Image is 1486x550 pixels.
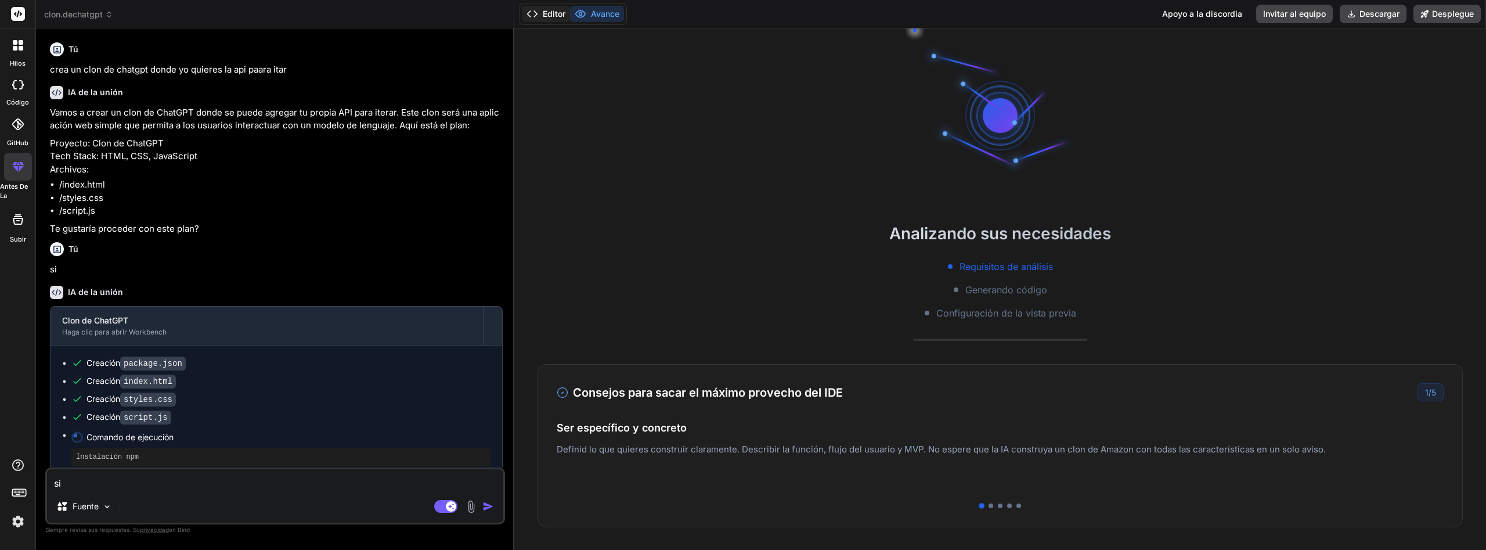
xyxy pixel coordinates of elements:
[50,106,503,132] p: Vamos a crear un clon de ChatGPT donde se puede agregar tu propia API para iterar. Este clon será...
[68,286,123,298] h6: IA de la unión
[464,500,478,513] img: adjuntos
[557,384,843,401] h3: Consejos para sacar el máximo provecho del IDE
[68,243,78,255] h6: Tú
[50,137,503,177] p: Proyecto: Clon de ChatGPT Tech Stack: HTML, CSS, JavaScript Archivos:
[86,357,186,369] div: Creación
[120,393,176,407] code: styles.css
[120,357,186,371] code: package.json
[140,526,169,533] span: privacidad
[1425,387,1429,397] span: 1
[960,260,1053,274] span: Requisitos de análisis
[59,204,503,218] li: /script.js
[570,6,624,22] button: Avance
[50,63,503,77] p: crea un clon de chatgpt donde yo quieres la api paara itar
[1340,5,1406,23] button: Descargar
[86,432,490,443] span: Comando de ejecución
[1413,5,1481,23] button: Desplegue
[1431,387,1436,397] span: 5
[73,501,99,512] p: Fuente
[102,502,112,512] img: Modelos de selección
[936,306,1076,320] span: Configuración de la vista previa
[76,452,486,462] pre: Instalación npm
[68,87,123,98] h6: IA de la unión
[8,512,28,531] img: configuración
[50,222,503,236] p: Te gustaría proceder con este plan?
[44,9,113,20] span: clon.dechatgpt
[6,98,29,107] label: código
[965,283,1047,297] span: Generando código
[45,524,505,535] p: Siempre revisa sus respuestas. Su en Bind
[51,307,483,345] button: Clon de ChatGPTHaga clic para abrir Workbench
[7,138,28,148] label: GitHub
[557,420,1444,436] h4: Ser específico y concreto
[62,315,471,326] div: Clon de ChatGPT
[50,263,503,276] p: si
[1155,5,1249,23] div: Apoyo a la discordia
[120,375,176,389] code: index.html
[68,44,78,55] h6: Tú
[59,178,503,192] li: /index.html
[1418,383,1444,401] div: /
[86,393,176,405] div: Creación
[86,411,171,423] div: Creación
[482,501,494,512] img: iconos
[59,192,503,205] li: /styles.css
[86,375,176,387] div: Creación
[514,221,1486,246] h2: Analizando sus necesidades
[1256,5,1333,23] button: Invitar al equipo
[10,59,26,69] label: hilos
[522,6,570,22] button: Editor
[120,411,171,425] code: script.js
[10,235,26,245] label: Subir
[62,328,471,337] div: Haga clic para abrir Workbench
